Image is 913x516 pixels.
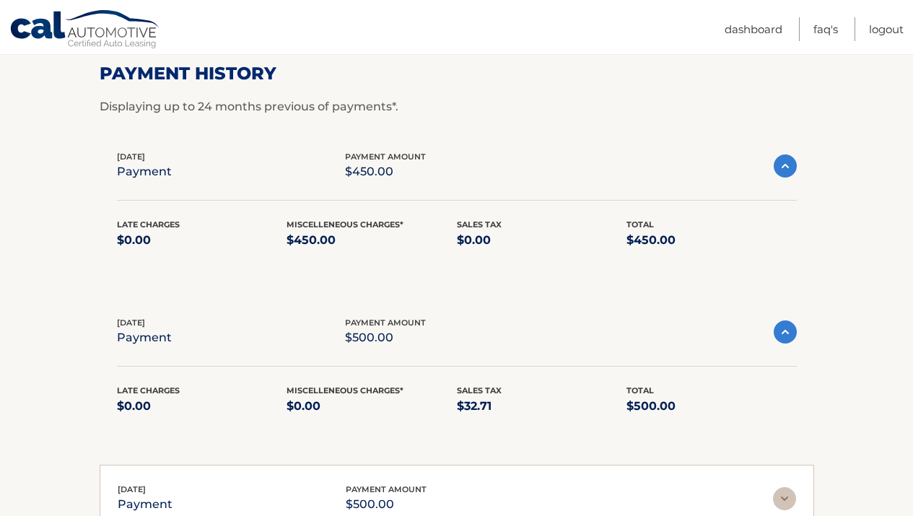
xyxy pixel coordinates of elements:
a: FAQ's [813,17,838,41]
p: $450.00 [287,230,457,250]
p: $0.00 [117,230,287,250]
a: Dashboard [725,17,782,41]
p: payment [117,328,172,348]
span: Sales Tax [457,385,502,395]
span: [DATE] [117,318,145,328]
p: $0.00 [457,230,627,250]
span: Miscelleneous Charges* [287,219,403,229]
span: Miscelleneous Charges* [287,385,403,395]
a: Cal Automotive [9,9,161,51]
span: payment amount [345,152,426,162]
img: accordion-active.svg [774,154,797,178]
span: Late Charges [117,219,180,229]
a: Logout [869,17,904,41]
h2: Payment History [100,63,814,84]
span: payment amount [346,484,427,494]
span: Total [626,219,654,229]
p: $32.71 [457,396,627,416]
p: $500.00 [626,396,797,416]
p: $500.00 [345,328,426,348]
p: Displaying up to 24 months previous of payments*. [100,98,814,115]
span: payment amount [345,318,426,328]
span: [DATE] [118,484,146,494]
p: $0.00 [287,396,457,416]
span: Late Charges [117,385,180,395]
p: $450.00 [626,230,797,250]
span: Sales Tax [457,219,502,229]
p: $500.00 [346,494,427,515]
span: [DATE] [117,152,145,162]
img: accordion-active.svg [774,320,797,344]
p: payment [118,494,172,515]
p: $0.00 [117,396,287,416]
p: $450.00 [345,162,426,182]
img: accordion-rest.svg [773,487,796,510]
span: Total [626,385,654,395]
p: payment [117,162,172,182]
